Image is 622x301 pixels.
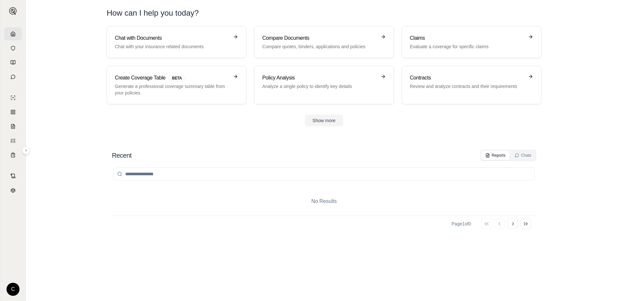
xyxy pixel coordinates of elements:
[22,147,30,154] button: Expand sidebar
[485,153,506,158] div: Reports
[115,43,229,50] p: Chat with your insurance related documents
[410,74,524,82] h3: Contracts
[511,151,535,160] button: Chats
[262,43,376,50] p: Compare quotes, binders, applications and policies
[4,42,22,55] a: Documents Vault
[515,153,531,158] div: Chats
[115,34,229,42] h3: Chat with Documents
[4,27,22,40] a: Home
[107,66,246,104] a: Create Coverage TableBETAGenerate a professional coverage summary table from your policies.
[4,134,22,147] a: Custom Report
[4,149,22,162] a: Coverage Table
[7,5,20,18] button: Expand sidebar
[410,34,524,42] h3: Claims
[112,151,131,160] h2: Recent
[402,66,541,104] a: ContractsReview and analyze contracts and their requirements
[254,26,394,58] a: Compare DocumentsCompare quotes, binders, applications and policies
[107,26,246,58] a: Chat with DocumentsChat with your insurance related documents
[4,91,22,104] a: Single Policy
[4,56,22,69] a: Prompt Library
[254,66,394,104] a: Policy AnalysisAnalyze a single policy to identify key details
[452,221,471,227] div: Page 1 of 0
[305,115,344,126] button: Show more
[168,75,186,82] span: BETA
[262,83,376,90] p: Analyze a single policy to identify key details
[115,74,229,82] h3: Create Coverage Table
[115,83,229,96] p: Generate a professional coverage summary table from your policies.
[4,70,22,83] a: Chat
[112,187,536,216] div: No Results
[410,43,524,50] p: Evaluate a coverage for specific claims
[4,120,22,133] a: Claim Coverage
[107,8,541,18] h1: How can I help you today?
[4,184,22,197] a: Legal Search Engine
[262,74,376,82] h3: Policy Analysis
[481,151,509,160] button: Reports
[4,169,22,182] a: Contract Analysis
[402,26,541,58] a: ClaimsEvaluate a coverage for specific claims
[9,7,17,15] img: Expand sidebar
[7,283,20,296] div: C
[4,106,22,119] a: Policy Comparisons
[410,83,524,90] p: Review and analyze contracts and their requirements
[262,34,376,42] h3: Compare Documents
